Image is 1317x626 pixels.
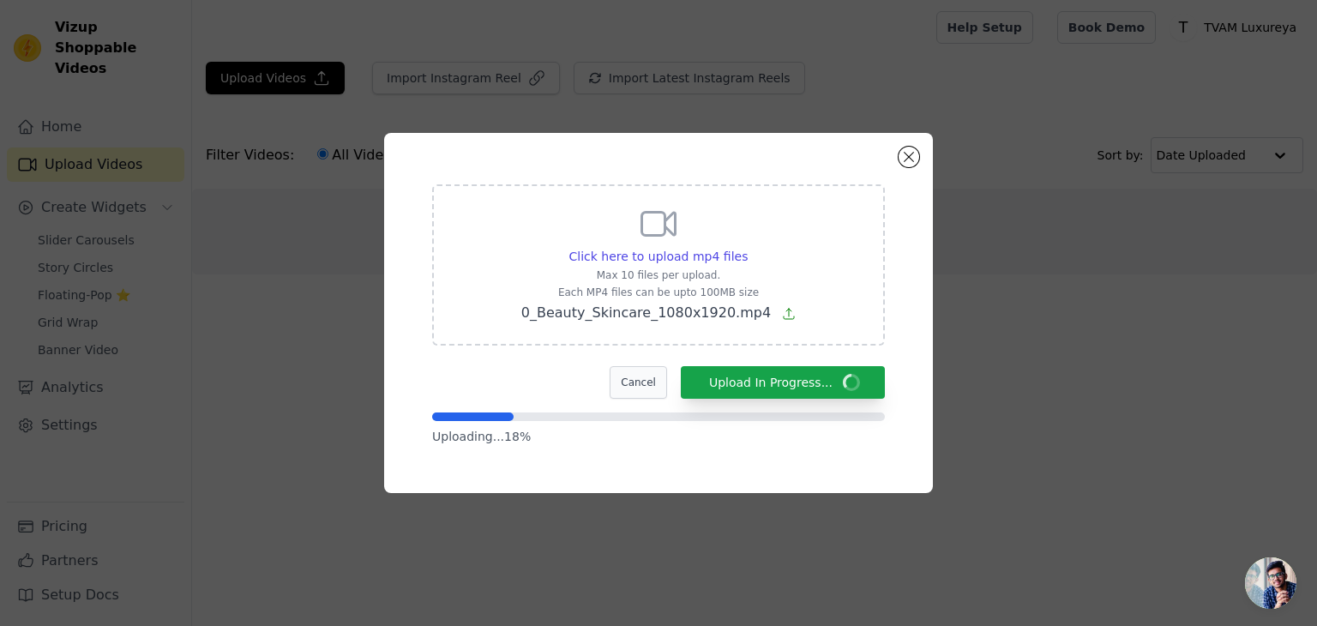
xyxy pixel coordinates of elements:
[681,366,885,399] button: Upload In Progress...
[521,304,771,321] span: 0_Beauty_Skincare_1080x1920.mp4
[569,250,749,263] span: Click here to upload mp4 files
[899,147,919,167] button: Close modal
[432,428,885,445] p: Uploading... 18 %
[1245,557,1296,609] a: Open chat
[521,268,796,282] p: Max 10 files per upload.
[610,366,667,399] button: Cancel
[521,286,796,299] p: Each MP4 files can be upto 100MB size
